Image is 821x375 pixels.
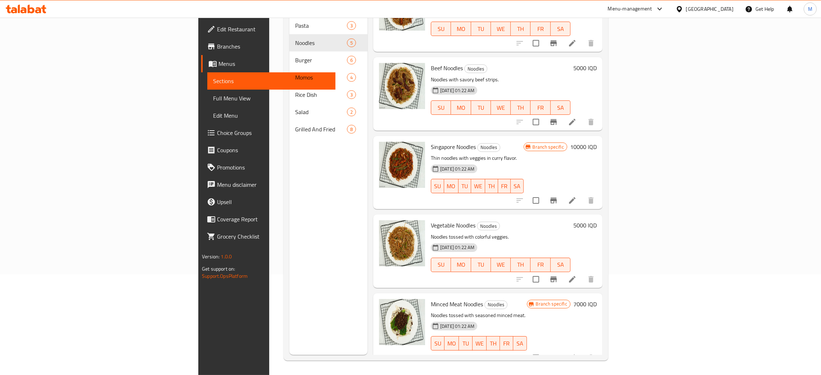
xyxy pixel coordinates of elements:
[582,35,600,52] button: delete
[568,118,577,126] a: Edit menu item
[218,59,330,68] span: Menus
[431,141,476,152] span: Singapore Noodles
[431,179,444,193] button: SU
[459,179,472,193] button: TU
[347,90,356,99] div: items
[207,90,335,107] a: Full Menu View
[464,64,487,73] div: Noodles
[431,232,570,241] p: Noodles tossed with colorful veggies.
[431,258,451,272] button: SU
[531,258,550,272] button: FR
[295,21,347,30] span: Pasta
[471,179,485,193] button: WE
[485,301,507,309] span: Noodles
[503,338,510,349] span: FR
[511,100,531,115] button: TH
[379,142,425,188] img: Singapore Noodles
[474,24,488,34] span: TU
[545,349,562,366] button: Branch-specific-item
[431,22,451,36] button: SU
[514,103,528,113] span: TH
[217,146,330,154] span: Coupons
[217,163,330,172] span: Promotions
[491,100,511,115] button: WE
[551,22,570,36] button: SA
[221,252,232,261] span: 1.0.0
[501,181,508,191] span: FR
[431,63,463,73] span: Beef Noodles
[500,336,513,351] button: FR
[437,87,477,94] span: [DATE] 01:22 AM
[289,69,368,86] div: Momos4
[434,24,448,34] span: SU
[494,259,508,270] span: WE
[347,109,356,116] span: 2
[347,91,356,98] span: 3
[431,75,570,84] p: Noodles with savory beef strips.
[289,34,368,51] div: Noodles5
[474,259,488,270] span: TU
[347,125,356,134] div: items
[462,338,469,349] span: TU
[451,100,471,115] button: MO
[295,108,347,116] span: Salad
[347,22,356,29] span: 3
[485,179,498,193] button: TH
[528,272,543,287] span: Select to update
[686,5,734,13] div: [GEOGRAPHIC_DATA]
[201,21,335,38] a: Edit Restaurant
[573,220,597,230] h6: 5000 IQD
[201,211,335,228] a: Coverage Report
[217,232,330,241] span: Grocery Checklist
[217,42,330,51] span: Branches
[473,336,487,351] button: WE
[431,336,445,351] button: SU
[554,259,568,270] span: SA
[454,259,468,270] span: MO
[545,35,562,52] button: Branch-specific-item
[207,72,335,90] a: Sections
[217,25,330,33] span: Edit Restaurant
[434,103,448,113] span: SU
[474,181,482,191] span: WE
[514,24,528,34] span: TH
[528,114,543,130] span: Select to update
[437,244,477,251] span: [DATE] 01:22 AM
[201,55,335,72] a: Menus
[347,73,356,82] div: items
[477,222,500,230] div: Noodles
[431,154,523,163] p: Thin noodles with veggies in curry flavor.
[551,258,570,272] button: SA
[477,143,500,152] div: Noodles
[582,349,600,366] button: delete
[444,179,459,193] button: MO
[511,22,531,36] button: TH
[434,338,442,349] span: SU
[531,22,550,36] button: FR
[201,124,335,141] a: Choice Groups
[471,22,491,36] button: TU
[451,258,471,272] button: MO
[201,159,335,176] a: Promotions
[431,100,451,115] button: SU
[295,125,347,134] span: Grilled And Fried
[608,5,652,13] div: Menu-management
[217,215,330,223] span: Coverage Report
[514,259,528,270] span: TH
[207,107,335,124] a: Edit Menu
[487,336,500,351] button: TH
[511,179,524,193] button: SA
[808,5,812,13] span: M
[347,108,356,116] div: items
[494,103,508,113] span: WE
[551,100,570,115] button: SA
[582,271,600,288] button: delete
[568,275,577,284] a: Edit menu item
[545,192,562,209] button: Branch-specific-item
[516,338,524,349] span: SA
[554,24,568,34] span: SA
[434,181,441,191] span: SU
[217,128,330,137] span: Choice Groups
[213,111,330,120] span: Edit Menu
